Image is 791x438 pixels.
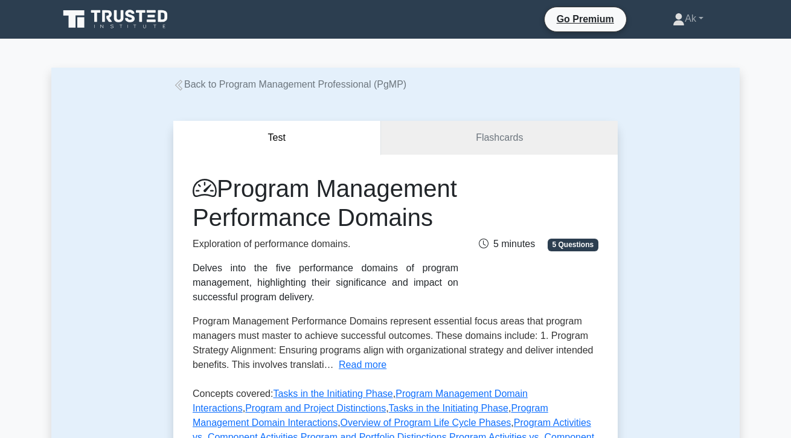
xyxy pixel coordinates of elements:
a: Tasks in the Initiating Phase [273,388,392,399]
h1: Program Management Performance Domains [193,174,458,232]
span: Program Management Performance Domains represent essential focus areas that program managers must... [193,316,594,370]
a: Overview of Program Life Cycle Phases [341,417,511,428]
button: Test [173,121,381,155]
button: Read more [339,358,386,372]
a: Flashcards [381,121,618,155]
a: Ak [644,7,732,31]
span: 5 minutes [479,239,535,249]
a: Back to Program Management Professional (PgMP) [173,79,406,89]
span: 5 Questions [548,239,598,251]
a: Tasks in the Initiating Phase [389,403,508,413]
a: Go Premium [549,11,621,27]
a: Program and Project Distinctions [245,403,386,413]
div: Delves into the five performance domains of program management, highlighting their significance a... [193,261,458,304]
p: Exploration of performance domains. [193,237,458,251]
